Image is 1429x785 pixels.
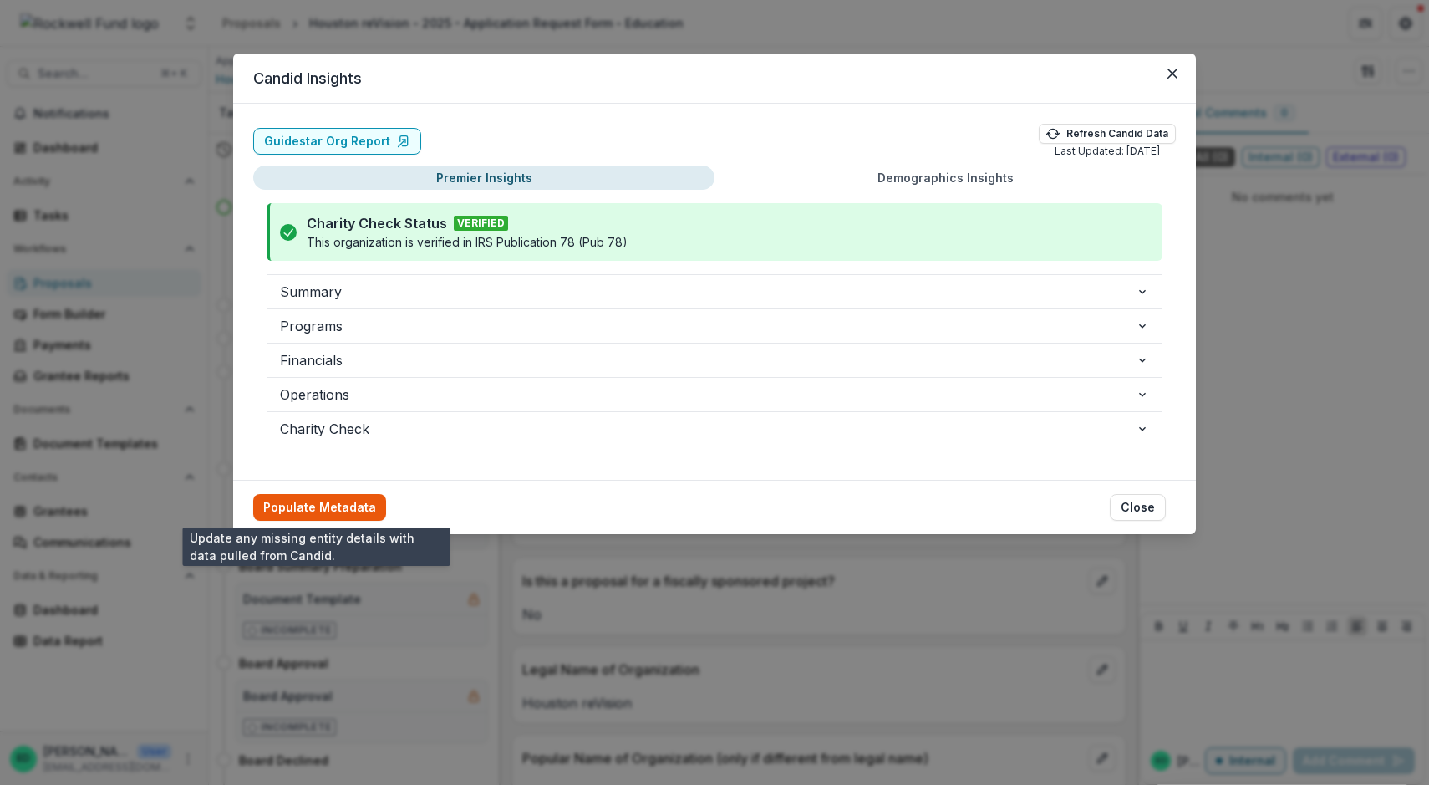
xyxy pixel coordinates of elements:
[267,309,1162,343] button: Programs
[233,54,1196,104] header: Candid Insights
[1110,494,1166,521] button: Close
[714,166,1176,190] button: Demographics Insights
[253,494,386,521] button: Populate Metadata
[1055,144,1160,159] p: Last Updated: [DATE]
[454,216,508,231] span: VERIFIED
[267,275,1162,308] button: Summary
[280,282,1136,302] span: Summary
[307,233,628,251] p: This organization is verified in IRS Publication 78 (Pub 78)
[280,316,1136,336] span: Programs
[253,128,421,155] a: Guidestar Org Report
[280,385,1136,405] span: Operations
[280,419,1136,439] span: Charity Check
[307,213,447,233] p: Charity Check Status
[280,350,1136,370] span: Financials
[267,378,1162,411] button: Operations
[267,412,1162,446] button: Charity Check
[1159,60,1186,87] button: Close
[267,344,1162,377] button: Financials
[253,166,714,190] button: Premier Insights
[1039,124,1176,144] button: Refresh Candid Data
